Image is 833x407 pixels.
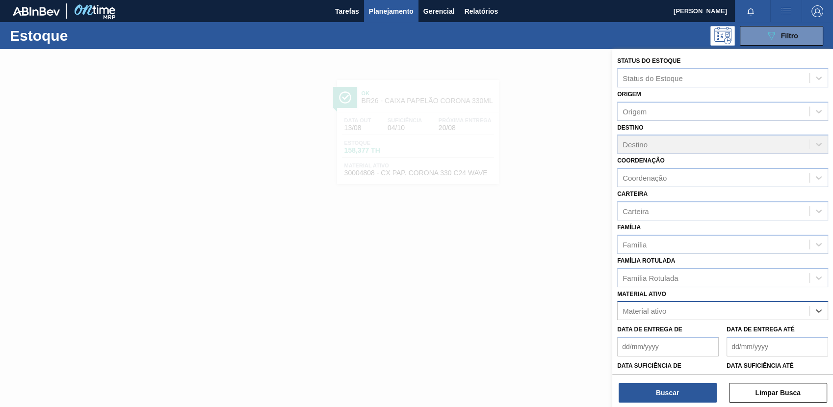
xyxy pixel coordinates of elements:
label: Coordenação [617,157,665,164]
img: userActions [780,5,792,17]
label: Origem [617,91,641,98]
input: dd/mm/yyyy [617,337,719,356]
span: Filtro [781,32,798,40]
button: Notificações [735,4,766,18]
div: Carteira [623,207,649,215]
label: Data suficiência até [727,362,794,369]
label: Data de Entrega até [727,326,795,333]
span: Relatórios [465,5,498,17]
div: Família Rotulada [623,273,678,282]
button: Filtro [740,26,823,46]
label: Data suficiência de [617,362,681,369]
div: Origem [623,107,647,115]
div: Pogramando: nenhum usuário selecionado [710,26,735,46]
label: Data de Entrega de [617,326,682,333]
img: Logout [811,5,823,17]
h1: Estoque [10,30,154,41]
input: dd/mm/yyyy [727,337,828,356]
label: Material ativo [617,291,666,298]
div: Família [623,240,647,248]
span: Gerencial [423,5,455,17]
label: Status do Estoque [617,57,680,64]
label: Carteira [617,190,648,197]
label: Família [617,224,641,231]
span: Tarefas [335,5,359,17]
label: Família Rotulada [617,257,675,264]
span: Planejamento [369,5,414,17]
label: Destino [617,124,643,131]
div: Coordenação [623,174,667,182]
div: Status do Estoque [623,74,683,82]
img: TNhmsLtSVTkK8tSr43FrP2fwEKptu5GPRR3wAAAABJRU5ErkJggg== [13,7,60,16]
div: Material ativo [623,307,666,315]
